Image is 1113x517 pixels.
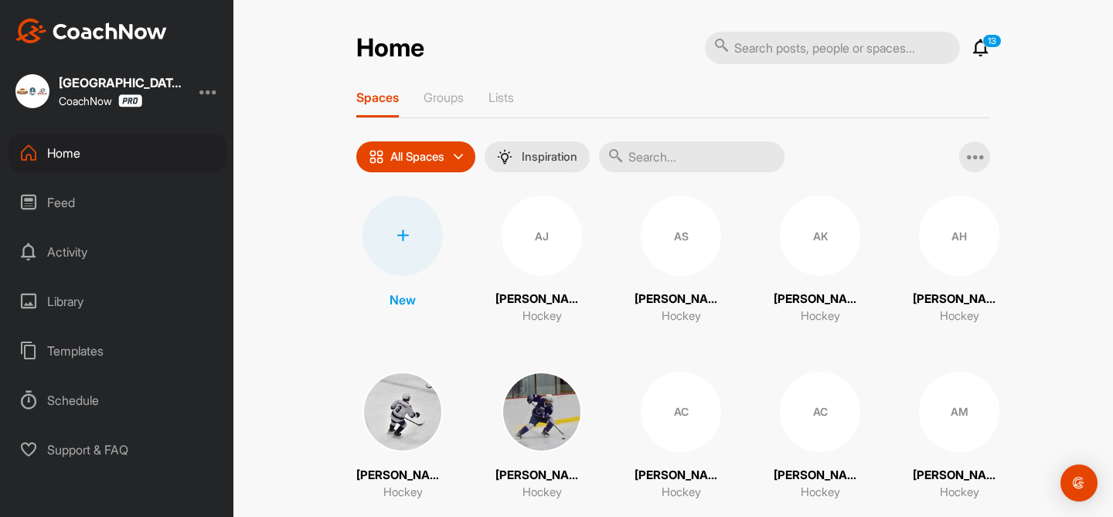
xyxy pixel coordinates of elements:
p: Lists [488,90,514,105]
a: AM[PERSON_NAME]Hockey [913,372,1006,502]
p: Inspiration [522,151,577,163]
input: Search... [599,141,785,172]
p: New [390,291,416,309]
a: AH[PERSON_NAME] [PERSON_NAME]Hockey [913,196,1006,325]
p: [PERSON_NAME] [PERSON_NAME] [913,291,1006,308]
h2: Home [356,33,424,63]
img: square_38dd5eb1f2e9b9cc42279ff72ca6cc16.jpg [362,372,443,452]
p: [PERSON_NAME] [774,291,866,308]
div: [GEOGRAPHIC_DATA] [59,77,182,89]
div: AK [780,196,860,276]
p: Hockey [522,484,562,502]
p: [PERSON_NAME] [495,291,588,308]
div: Schedule [9,381,226,420]
div: Home [9,134,226,172]
div: CoachNow [59,94,142,107]
p: All Spaces [390,151,444,163]
div: Activity [9,233,226,271]
p: [PERSON_NAME] [356,467,449,485]
p: 13 [982,34,1002,48]
p: [PERSON_NAME] [635,467,727,485]
p: Hockey [662,484,701,502]
img: square_b67931ef60b59f7ebc1ae4ee334eface.jpg [502,372,582,452]
p: Spaces [356,90,399,105]
div: Open Intercom Messenger [1060,464,1098,502]
p: Hockey [940,308,979,325]
p: [PERSON_NAME] [635,291,727,308]
div: AJ [502,196,582,276]
img: square_f7a1bf985e30e440094564aedccc2fd3.jpg [15,74,49,108]
p: [PERSON_NAME] [913,467,1006,485]
div: AC [780,372,860,452]
p: [PERSON_NAME] [774,467,866,485]
div: Feed [9,183,226,222]
a: AC[PERSON_NAME]Hockey [774,372,866,502]
p: Hockey [522,308,562,325]
p: Hockey [662,308,701,325]
a: AJ[PERSON_NAME]Hockey [495,196,588,325]
div: AM [919,372,999,452]
a: [PERSON_NAME]Hockey [356,372,449,502]
div: Templates [9,332,226,370]
img: CoachNow Pro [118,94,142,107]
a: AK[PERSON_NAME]Hockey [774,196,866,325]
img: menuIcon [497,149,512,165]
p: Hockey [801,484,840,502]
div: AC [641,372,721,452]
p: Hockey [383,484,423,502]
div: AH [919,196,999,276]
a: AS[PERSON_NAME]Hockey [635,196,727,325]
p: Groups [424,90,464,105]
div: Library [9,282,226,321]
div: Support & FAQ [9,430,226,469]
img: icon [369,149,384,165]
p: Hockey [940,484,979,502]
p: Hockey [801,308,840,325]
a: AC[PERSON_NAME]Hockey [635,372,727,502]
img: CoachNow [15,19,167,43]
input: Search posts, people or spaces... [705,32,960,64]
div: AS [641,196,721,276]
p: [PERSON_NAME] [495,467,588,485]
a: [PERSON_NAME]Hockey [495,372,588,502]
